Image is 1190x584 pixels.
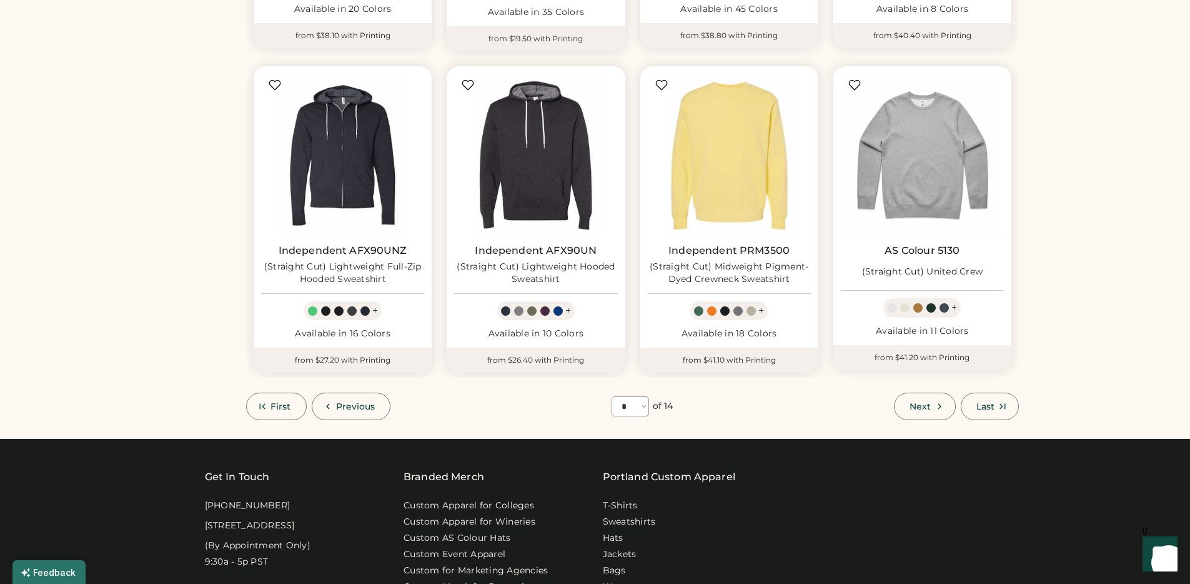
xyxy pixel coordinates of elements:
[603,548,637,561] a: Jackets
[758,304,764,318] div: +
[841,3,1004,16] div: Available in 8 Colors
[447,26,625,51] div: from $19.50 with Printing
[454,74,617,237] img: Independent Trading Co. AFX90UN (Straight Cut) Lightweight Hooded Sweatshirt
[261,328,424,340] div: Available in 16 Colors
[603,500,638,512] a: T-Shirts
[254,348,432,373] div: from $27.20 with Printing
[976,402,994,411] span: Last
[603,470,735,485] a: Portland Custom Apparel
[885,244,959,257] a: AS Colour 5130
[454,261,617,286] div: (Straight Cut) Lightweight Hooded Sweatshirt
[447,348,625,373] div: from $26.40 with Printing
[951,301,957,315] div: +
[475,244,597,257] a: Independent AFX90UN
[270,402,291,411] span: First
[668,244,790,257] a: Independent PRM3500
[910,402,931,411] span: Next
[603,516,656,528] a: Sweatshirts
[404,500,534,512] a: Custom Apparel for Colleges
[1131,528,1184,581] iframe: Front Chat
[454,6,617,19] div: Available in 35 Colors
[404,532,510,545] a: Custom AS Colour Hats
[648,74,811,237] img: Independent Trading Co. PRM3500 (Straight Cut) Midweight Pigment-Dyed Crewneck Sweatshirt
[205,470,270,485] div: Get In Touch
[261,74,424,237] img: Independent Trading Co. AFX90UNZ (Straight Cut) Lightweight Full-Zip Hooded Sweatshirt
[404,548,505,561] a: Custom Event Apparel
[833,345,1011,370] div: from $41.20 with Printing
[640,348,818,373] div: from $41.10 with Printing
[261,3,424,16] div: Available in 20 Colors
[653,400,673,413] div: of 14
[254,23,432,48] div: from $38.10 with Printing
[565,304,571,318] div: +
[454,328,617,340] div: Available in 10 Colors
[603,532,623,545] a: Hats
[205,540,310,552] div: (By Appointment Only)
[640,23,818,48] div: from $38.80 with Printing
[841,325,1004,338] div: Available in 11 Colors
[648,328,811,340] div: Available in 18 Colors
[894,393,955,420] button: Next
[205,556,269,568] div: 9:30a - 5p PST
[279,244,407,257] a: Independent AFX90UNZ
[862,266,983,278] div: (Straight Cut) United Crew
[205,520,295,532] div: [STREET_ADDRESS]
[261,261,424,286] div: (Straight Cut) Lightweight Full-Zip Hooded Sweatshirt
[833,23,1011,48] div: from $40.40 with Printing
[312,393,391,420] button: Previous
[404,470,484,485] div: Branded Merch
[336,402,375,411] span: Previous
[205,500,290,512] div: [PHONE_NUMBER]
[372,304,378,318] div: +
[246,393,307,420] button: First
[603,565,626,577] a: Bags
[961,393,1019,420] button: Last
[404,516,535,528] a: Custom Apparel for Wineries
[404,565,548,577] a: Custom for Marketing Agencies
[841,74,1004,237] img: AS Colour 5130 (Straight Cut) United Crew
[648,261,811,286] div: (Straight Cut) Midweight Pigment-Dyed Crewneck Sweatshirt
[648,3,811,16] div: Available in 45 Colors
